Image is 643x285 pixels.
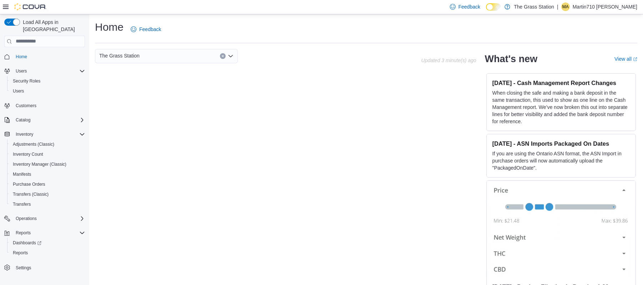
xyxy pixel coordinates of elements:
[7,149,88,159] button: Inventory Count
[7,76,88,86] button: Security Roles
[13,214,85,223] span: Operations
[13,191,49,197] span: Transfers (Classic)
[13,263,85,272] span: Settings
[13,116,33,124] button: Catalog
[633,57,637,61] svg: External link
[99,51,140,60] span: The Grass Station
[13,181,45,187] span: Purchase Orders
[7,189,88,199] button: Transfers (Classic)
[16,216,37,221] span: Operations
[492,79,630,86] h3: [DATE] - Cash Management Report Changes
[485,53,537,65] h2: What's new
[13,116,85,124] span: Catalog
[13,250,28,256] span: Reports
[10,200,85,209] span: Transfers
[421,57,476,63] p: Updated 3 minute(s) ago
[13,214,40,223] button: Operations
[20,19,85,33] span: Load All Apps in [GEOGRAPHIC_DATA]
[13,130,85,139] span: Inventory
[492,140,630,147] h3: [DATE] - ASN Imports Packaged On Dates
[10,180,85,189] span: Purchase Orders
[10,200,34,209] a: Transfers
[486,3,501,11] input: Dark Mode
[13,201,31,207] span: Transfers
[1,51,88,62] button: Home
[561,2,570,11] div: Martin710 Anaya
[10,180,48,189] a: Purchase Orders
[10,239,85,247] span: Dashboards
[10,239,44,247] a: Dashboards
[13,141,54,147] span: Adjustments (Classic)
[13,88,24,94] span: Users
[13,151,43,157] span: Inventory Count
[10,150,85,159] span: Inventory Count
[16,103,36,109] span: Customers
[1,262,88,272] button: Settings
[10,160,85,169] span: Inventory Manager (Classic)
[10,170,85,179] span: Manifests
[7,248,88,258] button: Reports
[13,101,85,110] span: Customers
[573,2,637,11] p: Martin710 [PERSON_NAME]
[7,169,88,179] button: Manifests
[7,86,88,96] button: Users
[10,160,69,169] a: Inventory Manager (Classic)
[16,117,30,123] span: Catalog
[7,159,88,169] button: Inventory Manager (Classic)
[13,171,31,177] span: Manifests
[1,100,88,111] button: Customers
[562,2,569,11] span: MA
[13,67,85,75] span: Users
[16,131,33,137] span: Inventory
[7,139,88,149] button: Adjustments (Classic)
[13,78,40,84] span: Security Roles
[13,67,30,75] button: Users
[1,214,88,224] button: Operations
[220,53,226,59] button: Clear input
[13,130,36,139] button: Inventory
[7,179,88,189] button: Purchase Orders
[228,53,233,59] button: Open list of options
[16,68,27,74] span: Users
[1,66,88,76] button: Users
[10,249,31,257] a: Reports
[16,230,31,236] span: Reports
[10,170,34,179] a: Manifests
[128,22,164,36] a: Feedback
[492,89,630,125] p: When closing the safe and making a bank deposit in the same transaction, this used to show as one...
[13,240,41,246] span: Dashboards
[13,52,30,61] a: Home
[10,190,51,199] a: Transfers (Classic)
[13,161,66,167] span: Inventory Manager (Classic)
[10,77,43,85] a: Security Roles
[492,150,630,171] p: If you are using the Ontario ASN format, the ASN Import in purchase orders will now automatically...
[614,56,637,62] a: View allExternal link
[16,265,31,271] span: Settings
[13,101,39,110] a: Customers
[1,129,88,139] button: Inventory
[10,140,57,149] a: Adjustments (Classic)
[14,3,46,10] img: Cova
[10,77,85,85] span: Security Roles
[10,190,85,199] span: Transfers (Classic)
[7,199,88,209] button: Transfers
[10,249,85,257] span: Reports
[95,20,124,34] h1: Home
[10,140,85,149] span: Adjustments (Classic)
[10,150,46,159] a: Inventory Count
[139,26,161,33] span: Feedback
[13,229,34,237] button: Reports
[1,228,88,238] button: Reports
[557,2,558,11] p: |
[13,52,85,61] span: Home
[10,87,85,95] span: Users
[16,54,27,60] span: Home
[1,115,88,125] button: Catalog
[458,3,480,10] span: Feedback
[13,229,85,237] span: Reports
[13,264,34,272] a: Settings
[7,238,88,248] a: Dashboards
[10,87,27,95] a: Users
[514,2,554,11] p: The Grass Station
